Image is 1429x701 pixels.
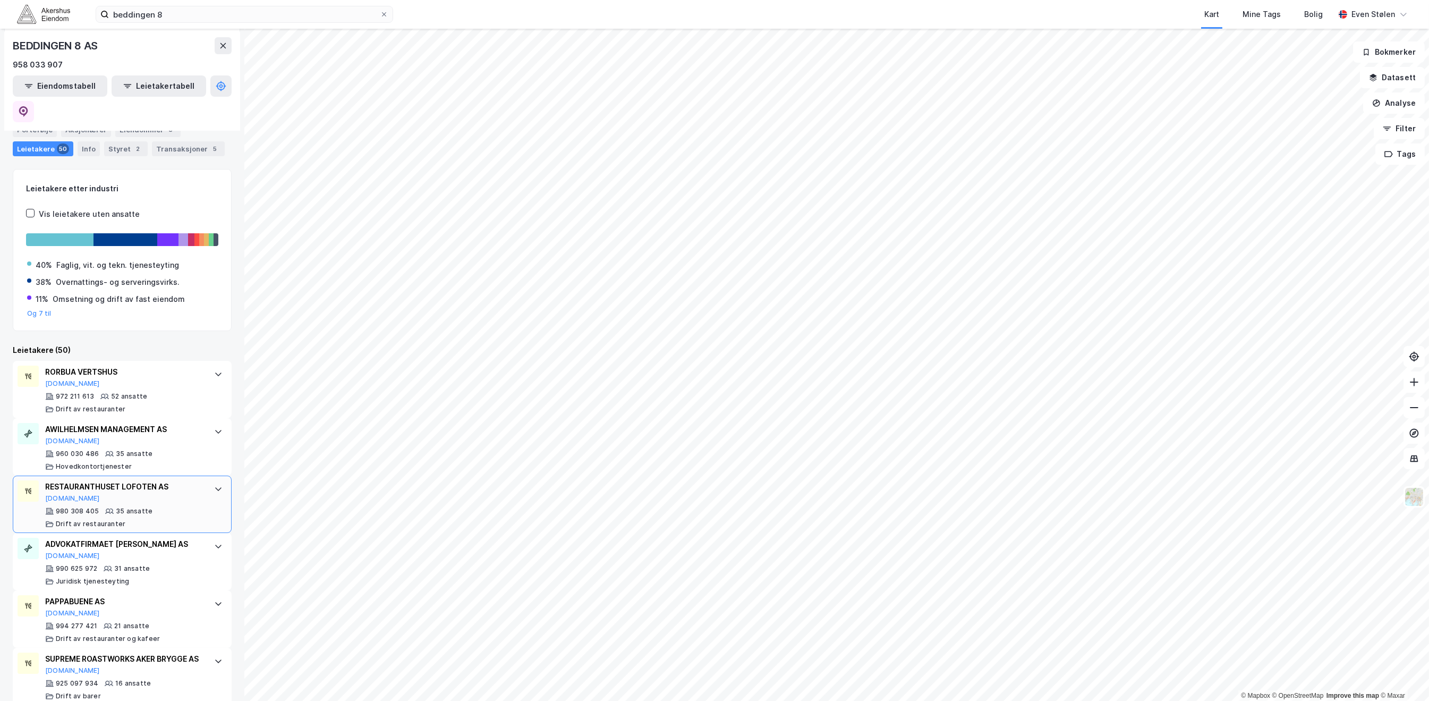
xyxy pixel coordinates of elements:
[210,143,220,154] div: 5
[36,293,48,306] div: 11%
[1351,8,1395,21] div: Even Stølen
[13,141,73,156] div: Leietakere
[1243,8,1281,21] div: Mine Tags
[45,423,203,436] div: AWILHELMSEN MANAGEMENT AS
[17,5,70,23] img: akershus-eiendom-logo.9091f326c980b4bce74ccdd9f866810c.svg
[27,309,52,318] button: Og 7 til
[45,366,203,378] div: RORBUA VERTSHUS
[116,507,152,516] div: 35 ansatte
[1376,650,1429,701] iframe: Chat Widget
[57,143,69,154] div: 50
[111,392,147,401] div: 52 ansatte
[56,259,179,272] div: Faglig, vit. og tekn. tjenesteyting
[56,679,98,688] div: 925 097 934
[45,494,100,503] button: [DOMAIN_NAME]
[1360,67,1425,88] button: Datasett
[56,392,94,401] div: 972 211 613
[1404,487,1424,507] img: Z
[45,437,100,445] button: [DOMAIN_NAME]
[45,595,203,608] div: PAPPABUENE AS
[109,6,380,22] input: Søk på adresse, matrikkel, gårdeiere, leietakere eller personer
[36,276,52,289] div: 38%
[13,37,100,54] div: BEDDINGEN 8 AS
[45,609,100,618] button: [DOMAIN_NAME]
[1241,692,1270,699] a: Mapbox
[116,450,152,458] div: 35 ansatte
[45,666,100,675] button: [DOMAIN_NAME]
[56,450,99,458] div: 960 030 486
[133,143,143,154] div: 2
[39,208,140,221] div: Vis leietakere uten ansatte
[56,577,129,586] div: Juridisk tjenesteyting
[13,344,232,357] div: Leietakere (50)
[114,564,150,573] div: 31 ansatte
[56,692,101,700] div: Drift av barer
[1304,8,1323,21] div: Bolig
[56,462,132,471] div: Hovedkontortjenester
[1363,92,1425,114] button: Analyse
[56,635,160,643] div: Drift av restauranter og kafeer
[53,293,185,306] div: Omsetning og drift av fast eiendom
[1376,650,1429,701] div: Kontrollprogram for chat
[1353,41,1425,63] button: Bokmerker
[112,75,206,97] button: Leietakertabell
[78,141,100,156] div: Info
[1272,692,1324,699] a: OpenStreetMap
[1374,118,1425,139] button: Filter
[56,507,99,516] div: 980 308 405
[152,141,225,156] div: Transaksjoner
[56,276,180,289] div: Overnattings- og serveringsvirks.
[13,75,107,97] button: Eiendomstabell
[13,58,63,71] div: 958 033 907
[36,259,52,272] div: 40%
[26,182,218,195] div: Leietakere etter industri
[56,622,97,630] div: 994 277 421
[45,653,203,665] div: SUPREME ROASTWORKS AKER BRYGGE AS
[1375,143,1425,165] button: Tags
[45,480,203,493] div: RESTAURANTHUSET LOFOTEN AS
[45,538,203,551] div: ADVOKATFIRMAET [PERSON_NAME] AS
[56,405,125,413] div: Drift av restauranter
[1204,8,1219,21] div: Kart
[56,564,97,573] div: 990 625 972
[114,622,149,630] div: 21 ansatte
[45,552,100,560] button: [DOMAIN_NAME]
[115,679,151,688] div: 16 ansatte
[45,379,100,388] button: [DOMAIN_NAME]
[1326,692,1379,699] a: Improve this map
[56,520,125,528] div: Drift av restauranter
[104,141,148,156] div: Styret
